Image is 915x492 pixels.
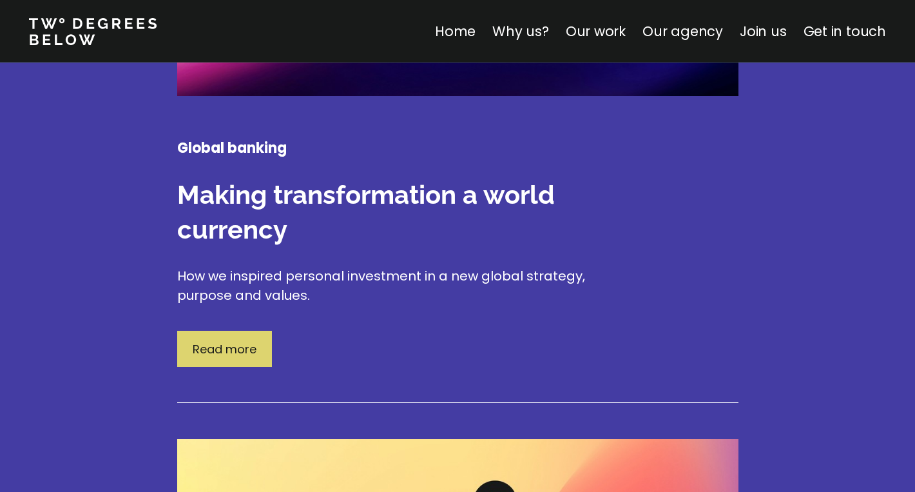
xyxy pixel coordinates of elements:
h3: Making transformation a world currency [177,177,628,247]
a: Our agency [642,22,723,41]
a: Get in touch [804,22,886,41]
a: Join us [740,22,787,41]
a: Why us? [492,22,549,41]
a: Home [435,22,476,41]
a: Our work [566,22,626,41]
p: Read more [193,340,256,358]
p: How we inspired personal investment in a new global strategy, purpose and values. [177,266,628,305]
h4: Global banking [177,139,628,158]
